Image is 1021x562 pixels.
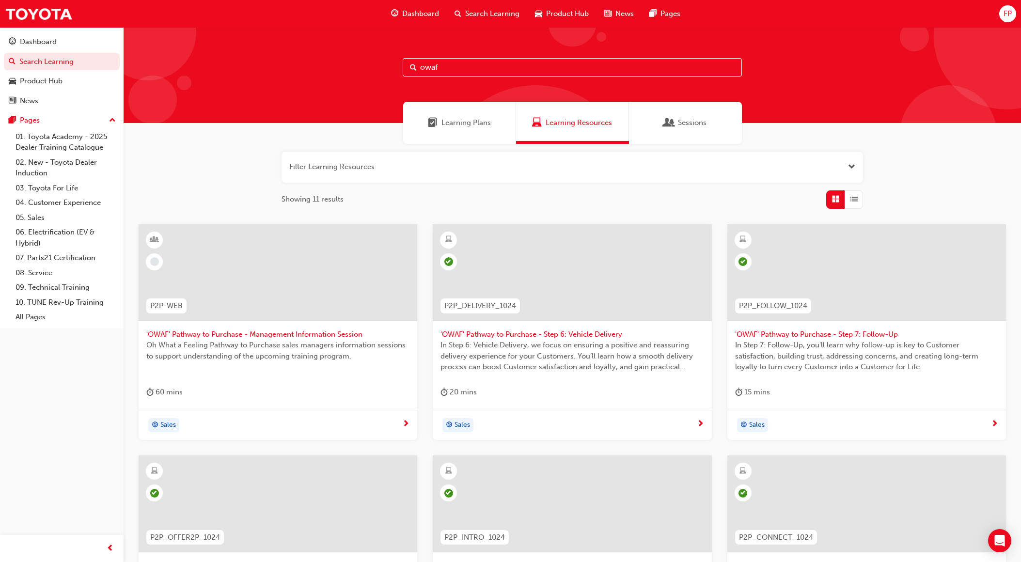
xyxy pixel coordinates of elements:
[629,102,742,144] a: SessionsSessions
[832,194,839,205] span: Grid
[428,117,438,128] span: Learning Plans
[402,8,439,19] span: Dashboard
[12,210,120,225] a: 05. Sales
[440,386,477,398] div: 20 mins
[146,329,409,340] span: 'OWAF' Pathway to Purchase - Management Information Session
[402,420,409,429] span: next-icon
[465,8,519,19] span: Search Learning
[991,420,998,429] span: next-icon
[535,8,542,20] span: car-icon
[4,53,120,71] a: Search Learning
[738,489,747,498] span: learningRecordVerb_PASS-icon
[12,310,120,325] a: All Pages
[433,224,711,440] a: P2P_DELIVERY_1024'OWAF' Pathway to Purchase - Step 6: Vehicle DeliveryIn Step 6: Vehicle Delivery...
[12,195,120,210] a: 04. Customer Experience
[12,265,120,281] a: 08. Service
[739,465,746,478] span: learningResourceType_ELEARNING-icon
[9,116,16,125] span: pages-icon
[444,257,453,266] span: learningRecordVerb_PASS-icon
[150,257,159,266] span: learningRecordVerb_NONE-icon
[4,31,120,111] button: DashboardSearch LearningProduct HubNews
[597,4,642,24] a: news-iconNews
[9,58,16,66] span: search-icon
[12,155,120,181] a: 02. New - Toyota Dealer Induction
[740,419,747,432] span: target-icon
[12,295,120,310] a: 10. TUNE Rev-Up Training
[735,340,998,373] span: In Step 7: Follow-Up, you'll learn why follow-up is key to Customer satisfaction, building trust,...
[4,111,120,129] button: Pages
[12,250,120,265] a: 07. Parts21 Certification
[146,340,409,361] span: Oh What a Feeling Pathway to Purchase sales managers information sessions to support understandin...
[391,8,398,20] span: guage-icon
[109,114,116,127] span: up-icon
[738,257,747,266] span: learningRecordVerb_PASS-icon
[678,117,707,128] span: Sessions
[727,224,1006,440] a: P2P_FOLLOW_1024'OWAF' Pathway to Purchase - Step 7: Follow-UpIn Step 7: Follow-Up, you'll learn w...
[4,92,120,110] a: News
[4,33,120,51] a: Dashboard
[664,117,674,128] span: Sessions
[403,58,742,77] input: Search...
[4,72,120,90] a: Product Hub
[151,465,158,478] span: learningResourceType_ELEARNING-icon
[516,102,629,144] a: Learning ResourcesLearning Resources
[160,420,176,431] span: Sales
[410,62,417,73] span: Search
[12,225,120,250] a: 06. Electrification (EV & Hybrid)
[749,420,765,431] span: Sales
[12,280,120,295] a: 09. Technical Training
[440,340,704,373] span: In Step 6: Vehicle Delivery, we focus on ensuring a positive and reassuring delivery experience f...
[139,224,417,440] a: P2P-WEB'OWAF' Pathway to Purchase - Management Information SessionOh What a Feeling Pathway to Pu...
[735,386,770,398] div: 15 mins
[444,300,516,312] span: P2P_DELIVERY_1024
[383,4,447,24] a: guage-iconDashboard
[12,181,120,196] a: 03. Toyota For Life
[152,419,158,432] span: target-icon
[697,420,704,429] span: next-icon
[546,117,612,128] span: Learning Resources
[441,117,491,128] span: Learning Plans
[649,8,657,20] span: pages-icon
[146,386,183,398] div: 60 mins
[739,300,807,312] span: P2P_FOLLOW_1024
[735,386,742,398] span: duration-icon
[150,300,183,312] span: P2P-WEB
[446,419,453,432] span: target-icon
[20,76,63,87] div: Product Hub
[5,3,73,25] img: Trak
[848,161,855,172] button: Open the filter
[9,97,16,106] span: news-icon
[988,529,1011,552] div: Open Intercom Messenger
[999,5,1016,22] button: FP
[444,532,505,543] span: P2P_INTRO_1024
[440,386,448,398] span: duration-icon
[445,465,452,478] span: learningResourceType_ELEARNING-icon
[455,420,470,431] span: Sales
[1004,8,1012,19] span: FP
[455,8,461,20] span: search-icon
[642,4,688,24] a: pages-iconPages
[9,38,16,47] span: guage-icon
[532,117,542,128] span: Learning Resources
[850,194,858,205] span: List
[20,95,38,107] div: News
[660,8,680,19] span: Pages
[735,329,998,340] span: 'OWAF' Pathway to Purchase - Step 7: Follow-Up
[739,532,813,543] span: P2P_CONNECT_1024
[447,4,527,24] a: search-iconSearch Learning
[445,234,452,246] span: learningResourceType_ELEARNING-icon
[150,532,220,543] span: P2P_OFFER2P_1024
[146,386,154,398] span: duration-icon
[282,194,344,205] span: Showing 11 results
[739,234,746,246] span: learningResourceType_ELEARNING-icon
[527,4,597,24] a: car-iconProduct Hub
[615,8,634,19] span: News
[440,329,704,340] span: 'OWAF' Pathway to Purchase - Step 6: Vehicle Delivery
[9,77,16,86] span: car-icon
[20,36,57,47] div: Dashboard
[20,115,40,126] div: Pages
[403,102,516,144] a: Learning PlansLearning Plans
